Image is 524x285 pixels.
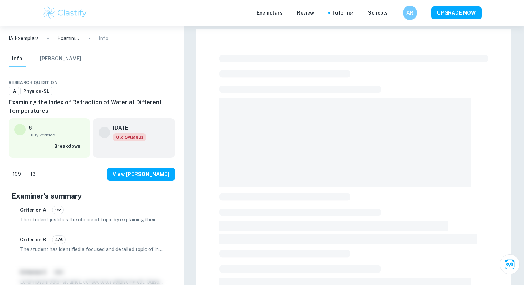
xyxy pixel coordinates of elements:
h6: Examining the Index of Refraction of Water at Different Temperatures [9,98,175,115]
p: Exemplars [257,9,283,17]
div: Starting from the May 2025 session, the Physics IA requirements have changed. It's OK to refer to... [113,133,146,141]
p: Review [297,9,314,17]
span: 169 [9,171,25,178]
button: AR [403,6,417,20]
button: UPGRADE NOW [431,6,482,19]
div: Dislike [26,169,40,180]
button: View [PERSON_NAME] [107,168,175,181]
a: IA Exemplars [9,34,39,42]
span: Fully verified [29,132,84,138]
h6: Criterion B [20,236,46,244]
button: Ask Clai [500,254,520,274]
a: IA [9,87,19,96]
a: Schools [368,9,388,17]
h6: Criterion A [20,206,46,214]
p: The student has identified a focused and detailed topic of investigation, "Examining the Index of... [20,245,164,253]
button: Info [9,51,26,67]
h6: AR [406,9,414,17]
img: Clastify logo [42,6,88,20]
p: Examining the Index of Refraction of Water at Different Temperatures [57,34,80,42]
p: Info [99,34,108,42]
div: Download [155,78,161,87]
div: Like [9,169,25,180]
button: Help and Feedback [394,11,397,15]
h5: Examiner's summary [11,191,172,201]
div: Report issue [169,78,175,87]
button: Breakdown [52,141,84,152]
span: Old Syllabus [113,133,146,141]
div: Bookmark [162,78,168,87]
a: Tutoring [332,9,354,17]
div: Share [148,78,154,87]
h6: [DATE] [113,124,140,132]
p: The student justifies the choice of topic by explaining their personal experience with optical il... [20,216,164,224]
button: [PERSON_NAME] [40,51,81,67]
a: Physics-SL [20,87,52,96]
p: 6 [29,124,32,132]
span: 13 [26,171,40,178]
span: IA [9,88,19,95]
span: 4/6 [52,236,65,243]
span: Research question [9,79,58,86]
span: Physics-SL [21,88,52,95]
span: 1/2 [52,207,63,213]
